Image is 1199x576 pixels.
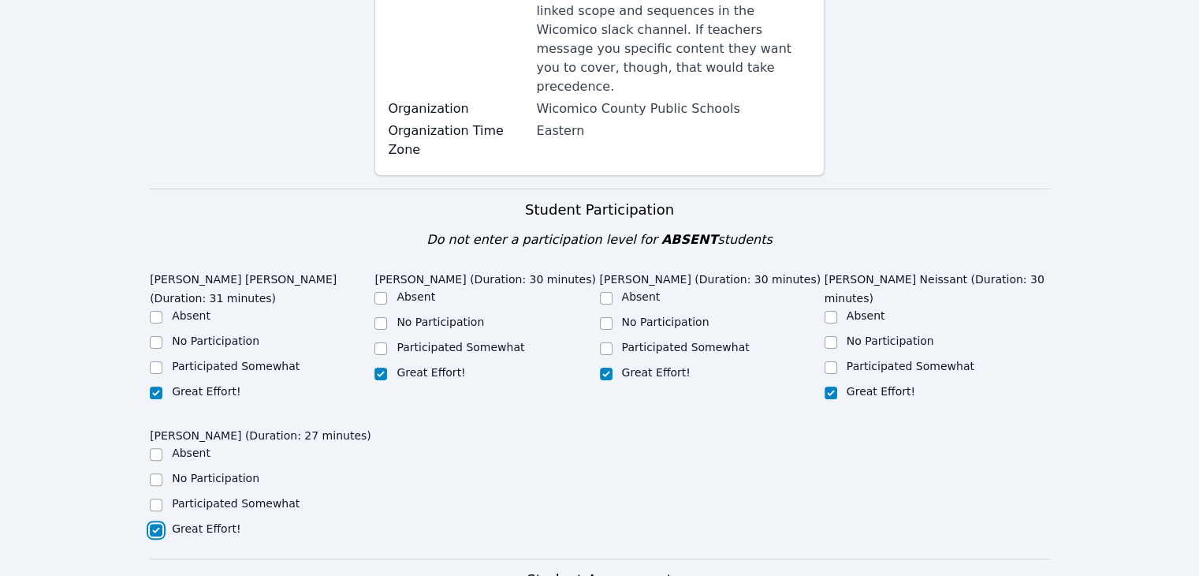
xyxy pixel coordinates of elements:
[622,366,691,379] label: Great Effort!
[172,472,259,484] label: No Participation
[622,290,661,303] label: Absent
[150,230,1049,249] div: Do not enter a participation level for students
[847,360,974,372] label: Participated Somewhat
[374,265,596,289] legend: [PERSON_NAME] (Duration: 30 minutes)
[397,366,465,379] label: Great Effort!
[397,341,524,353] label: Participated Somewhat
[847,335,934,347] label: No Participation
[536,122,810,140] div: Eastern
[622,341,750,353] label: Participated Somewhat
[661,232,717,247] span: ABSENT
[150,265,374,308] legend: [PERSON_NAME] [PERSON_NAME] (Duration: 31 minutes)
[150,199,1049,221] h3: Student Participation
[825,265,1049,308] legend: [PERSON_NAME] Neissant (Duration: 30 minutes)
[172,385,240,398] label: Great Effort!
[847,385,915,398] label: Great Effort!
[388,122,527,159] label: Organization Time Zone
[150,421,371,445] legend: [PERSON_NAME] (Duration: 27 minutes)
[397,290,435,303] label: Absent
[172,360,300,372] label: Participated Somewhat
[397,316,484,328] label: No Participation
[172,309,210,322] label: Absent
[536,99,810,118] div: Wicomico County Public Schools
[172,522,240,535] label: Great Effort!
[600,265,821,289] legend: [PERSON_NAME] (Duration: 30 minutes)
[847,309,885,322] label: Absent
[622,316,709,328] label: No Participation
[388,99,527,118] label: Organization
[172,447,210,459] label: Absent
[172,497,300,510] label: Participated Somewhat
[172,335,259,347] label: No Participation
